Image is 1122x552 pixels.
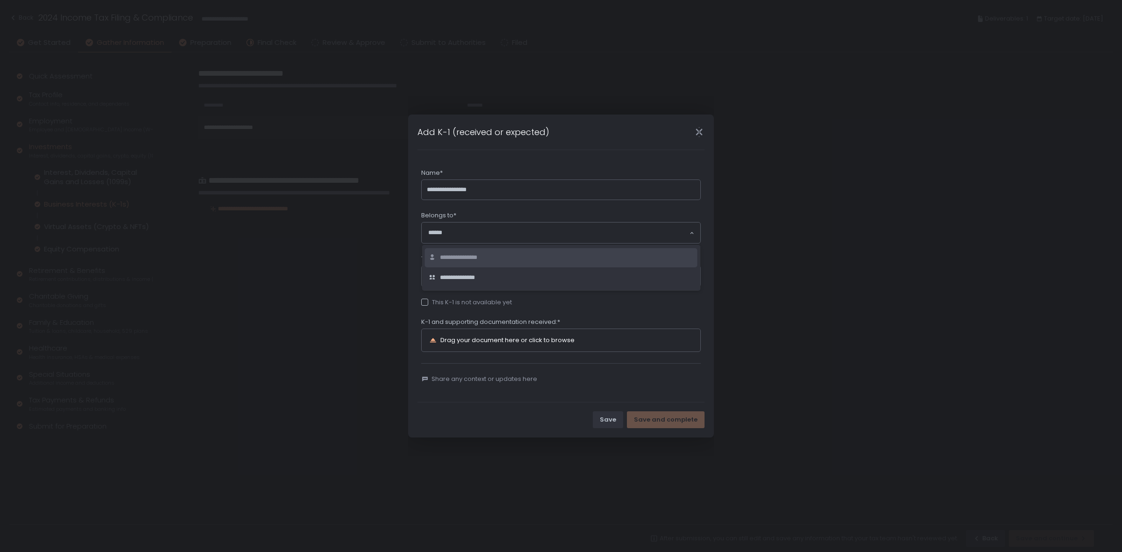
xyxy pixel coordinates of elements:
span: Type* [421,255,439,263]
h1: Add K-1 (received or expected) [417,126,549,138]
span: Belongs to* [421,211,456,220]
span: Name* [421,169,443,177]
div: Drag your document here or click to browse [440,337,575,343]
div: Save [600,416,616,424]
input: Search for option [428,228,689,237]
span: Share any context or updates here [432,375,537,383]
span: K-1 and supporting documentation received:* [421,318,560,326]
div: Close [684,127,714,137]
button: Save [593,411,623,428]
div: Search for option [422,222,700,243]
